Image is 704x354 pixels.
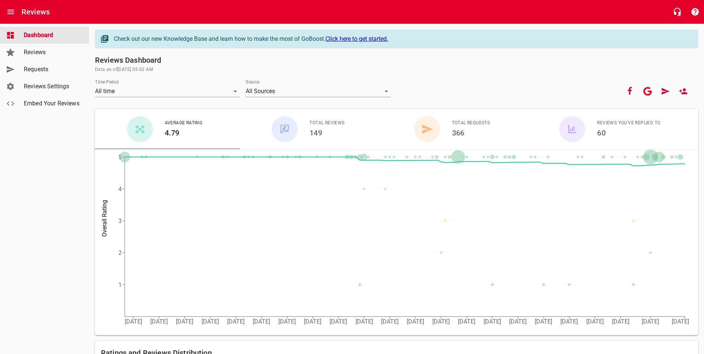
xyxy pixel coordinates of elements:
[381,318,399,325] tspan: [DATE]
[22,6,50,18] h6: Reviews
[325,35,388,42] a: Click here to get started.
[484,318,501,325] tspan: [DATE]
[612,318,629,325] tspan: [DATE]
[672,318,689,325] tspan: [DATE]
[114,35,690,43] div: Check out our new Knowledge Base and learn how to make the most of GoBoost.
[304,318,321,325] tspan: [DATE]
[2,3,20,21] button: Open drawer
[597,119,660,127] span: Reviews You've Replied To
[165,119,203,127] span: Average Rating
[165,127,203,139] h6: 4.79
[458,318,475,325] tspan: [DATE]
[310,119,344,127] span: Total Reviews
[118,154,122,161] tspan: 5
[24,99,80,108] span: Embed Your Reviews
[246,85,390,97] div: All Sources
[452,127,490,139] h6: 366
[95,85,240,97] div: All time
[330,318,347,325] tspan: [DATE]
[118,217,122,224] tspan: 3
[24,82,80,91] span: Reviews Settings
[95,80,119,84] label: Time Period
[586,318,604,325] tspan: [DATE]
[509,318,527,325] tspan: [DATE]
[535,318,552,325] tspan: [DATE]
[101,200,108,237] tspan: Overall Rating
[24,65,80,74] span: Requests
[432,318,450,325] tspan: [DATE]
[674,82,692,100] a: New User
[176,318,193,325] tspan: [DATE]
[118,186,122,193] tspan: 4
[150,318,168,325] tspan: [DATE]
[560,318,578,325] tspan: [DATE]
[95,66,698,73] span: Data as of [DATE] 05:02 AM
[407,318,424,325] tspan: [DATE]
[597,127,660,139] h6: 60
[639,82,656,100] button: Your google account is connected
[253,318,270,325] tspan: [DATE]
[686,3,704,21] button: Support Portal
[125,318,142,325] tspan: [DATE]
[621,82,639,100] button: Your Facebook account is connected
[246,80,259,84] label: Source
[356,318,373,325] tspan: [DATE]
[278,318,296,325] tspan: [DATE]
[24,48,80,57] span: Reviews
[668,3,686,21] button: Live Chat
[202,318,219,325] tspan: [DATE]
[95,54,698,66] h6: Reviews Dashboard
[642,318,659,325] tspan: [DATE]
[452,119,490,127] span: Total Requests
[24,31,80,40] span: Dashboard
[118,249,122,256] tspan: 2
[227,318,245,325] tspan: [DATE]
[118,281,122,288] tspan: 1
[310,127,344,139] h6: 149
[656,82,674,100] a: Request Review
